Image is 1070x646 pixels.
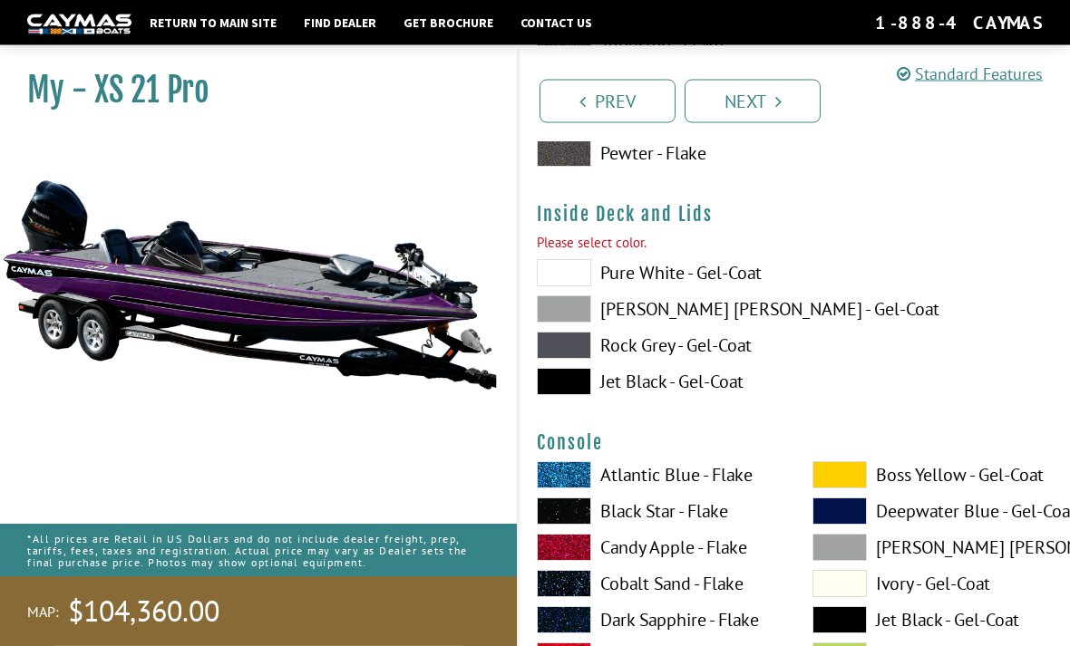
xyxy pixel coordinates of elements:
a: Get Brochure [394,11,502,34]
div: 1-888-4CAYMAS [875,11,1043,34]
label: Cobalt Sand - Flake [537,571,776,598]
label: [PERSON_NAME] [PERSON_NAME] - Gel-Coat [537,296,776,323]
label: Dark Sapphire - Flake [537,607,776,634]
div: Please select color. [537,234,1052,255]
span: MAP: [27,603,59,622]
label: Black Star - Flake [537,498,776,525]
label: Pure White - Gel-Coat [537,260,776,287]
label: [PERSON_NAME] [PERSON_NAME] - Gel-Coat [812,535,1052,562]
a: Contact Us [511,11,601,34]
a: Find Dealer [295,11,385,34]
p: *All prices are Retail in US Dollars and do not include dealer freight, prep, tariffs, fees, taxe... [27,524,490,578]
label: Pewter - Flake [537,140,776,168]
a: Standard Features [897,63,1043,84]
a: Return to main site [141,11,286,34]
h4: Inside Deck and Lids [537,204,1052,227]
label: Deepwater Blue - Gel-Coat [812,498,1052,525]
img: white-logo-c9c8dbefe5ff5ceceb0f0178aa75bf4bb51f6bca0971e226c86eb53dfe498488.png [27,14,131,34]
ul: Pagination [535,77,1070,123]
label: Atlantic Blue - Flake [537,462,776,489]
label: Jet Black - Gel-Coat [812,607,1052,634]
label: Candy Apple - Flake [537,535,776,562]
h4: Console [537,432,1052,455]
h1: My - XS 21 Pro [27,70,472,111]
a: Prev [540,80,676,123]
label: Rock Grey - Gel-Coat [537,333,776,360]
label: Ivory - Gel-Coat [812,571,1052,598]
label: Jet Black - Gel-Coat [537,369,776,396]
a: Next [685,80,821,123]
span: $104,360.00 [68,593,219,631]
label: Boss Yellow - Gel-Coat [812,462,1052,489]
